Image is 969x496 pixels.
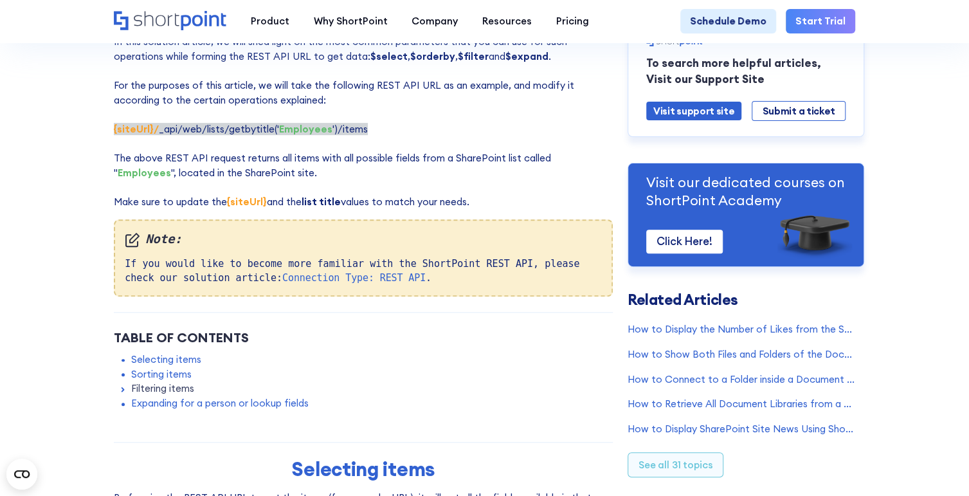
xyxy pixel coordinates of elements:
p: Visit our dedicated courses on ShortPoint Academy [646,174,846,209]
a: Selecting items [131,353,201,367]
strong: $orderby [410,50,455,62]
a: Why ShortPoint [302,9,400,33]
strong: Employees [118,167,171,179]
a: Filtering items [131,381,194,396]
span: ‍ _api/web/lists/getbytitle(' ')/items [114,123,368,135]
strong: $select [370,50,408,62]
a: How to Retrieve All Document Libraries from a Site Collection Using ShortPoint Connect [628,398,855,412]
a: How to Show Both Files and Folders of the Document Library in a ShortPoint Element [628,347,855,362]
a: Company [399,9,470,33]
a: Connection Type: REST API [282,272,426,284]
button: Open CMP widget [6,459,37,490]
a: See all 31 topics [628,452,723,478]
strong: list title [302,196,341,208]
div: Pricing [556,14,589,29]
strong: $expand [505,50,548,62]
a: How to Connect to a Folder inside a Document Library Using REST API [628,372,855,387]
a: How to Display the Number of Likes from the SharePoint List Items [628,323,855,338]
a: Sorting items [131,367,192,382]
div: Why ShortPoint [314,14,388,29]
h3: Related Articles [628,293,855,308]
div: Product [251,14,289,29]
a: Resources [470,9,544,33]
strong: Employees [279,123,332,135]
div: Company [412,14,458,29]
h2: Selecting items [122,458,604,481]
div: Resources [482,14,532,29]
div: Table of Contents [114,328,613,347]
a: Submit a ticket [752,101,845,122]
a: Schedule Demo [680,9,776,33]
a: Expanding for a person or lookup fields [131,396,309,411]
strong: $filter [458,50,489,62]
div: If you would like to become more familiar with the ShortPoint REST API, please check our solution... [114,219,613,297]
a: Start Trial [786,9,855,33]
iframe: Chat Widget [905,434,969,496]
a: Visit support site [646,102,742,121]
a: Pricing [544,9,601,33]
a: Product [239,9,302,33]
em: Note: [125,230,602,248]
a: Home [114,11,226,32]
a: Click Here! [646,230,723,253]
a: How to Display SharePoint Site News Using ShortPoint REST API Connection Type [628,422,855,437]
p: To search more helpful articles, Visit our Support Site [646,55,846,88]
strong: {siteUrl}/ [114,123,159,135]
strong: {siteUrl} [227,196,267,208]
